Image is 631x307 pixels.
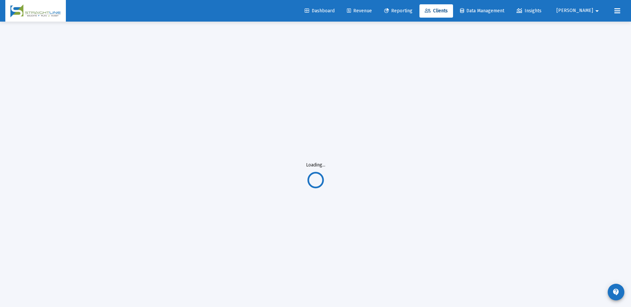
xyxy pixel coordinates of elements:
[379,4,418,18] a: Reporting
[455,4,510,18] a: Data Management
[342,4,377,18] a: Revenue
[517,8,542,14] span: Insights
[347,8,372,14] span: Revenue
[299,4,340,18] a: Dashboard
[425,8,448,14] span: Clients
[305,8,335,14] span: Dashboard
[10,4,61,18] img: Dashboard
[556,8,593,14] span: [PERSON_NAME]
[384,8,412,14] span: Reporting
[511,4,547,18] a: Insights
[612,288,620,296] mat-icon: contact_support
[460,8,504,14] span: Data Management
[549,4,609,17] button: [PERSON_NAME]
[419,4,453,18] a: Clients
[593,4,601,18] mat-icon: arrow_drop_down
